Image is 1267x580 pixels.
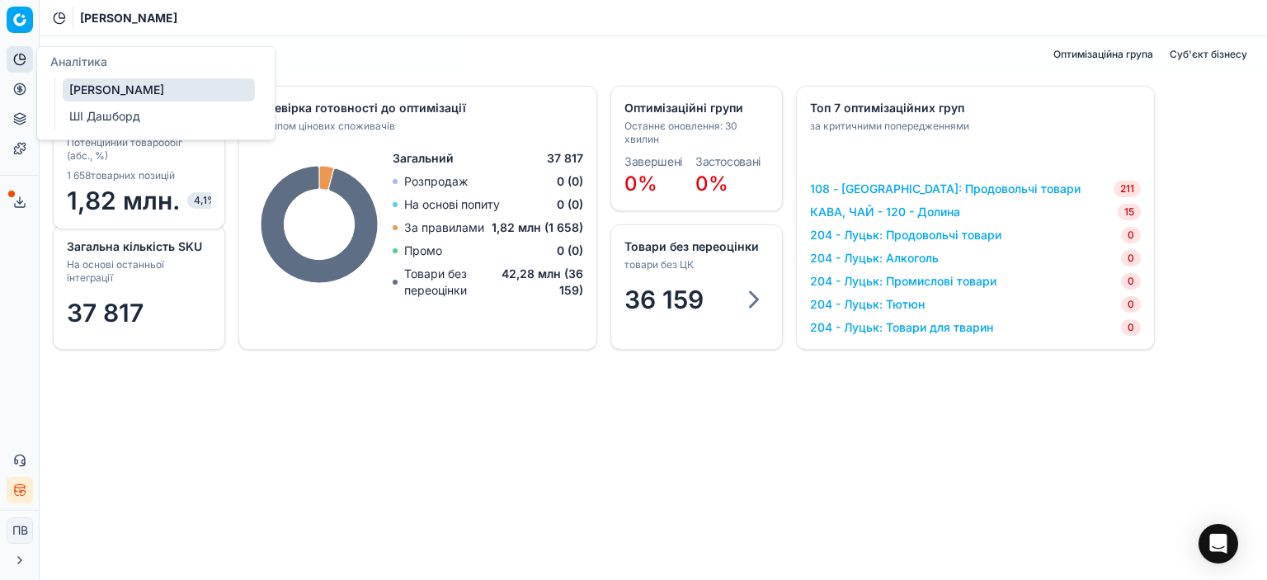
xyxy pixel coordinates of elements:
a: 108 - [GEOGRAPHIC_DATA]: Продовольчі товари [810,181,1081,197]
font: Оптимізаційна група [1053,48,1153,60]
font: 211 [1120,182,1134,195]
font: 1,82 млн. [67,186,181,215]
a: 204 - Луцьк: Алкоголь [810,250,939,266]
font: 42,28 млн (36 159) [502,266,583,297]
font: [PERSON_NAME] [80,11,177,25]
font: На основі попиту [404,197,500,211]
font: за критичними попередженнями [810,120,969,132]
font: 0 [1128,229,1134,241]
font: Загальна кількість SKU [67,239,202,253]
font: Потенційний товарообіг (абс., ​​%) [67,136,182,162]
font: 0 [1128,275,1134,287]
font: За типом цінових споживачів [252,120,395,132]
a: [PERSON_NAME] [63,78,255,101]
font: Оптимізаційні групи [624,101,743,115]
nav: хлібні крихти [80,10,177,26]
font: Товари без переоцінки [624,239,759,253]
font: 37 817 [67,298,144,328]
button: Оптимізаційна група [1047,45,1160,64]
font: 204 - Луцьк: Тютюн [810,297,925,311]
font: ПВ [12,523,28,537]
a: 204 - Луцьк: Продовольчі товари [810,227,1001,243]
font: 0 [1128,298,1134,310]
div: Відкрити Intercom Messenger [1199,524,1238,563]
font: товари без ЦК [624,258,694,271]
font: 108 - [GEOGRAPHIC_DATA]: Продовольчі товари [810,182,1081,196]
font: 0 (0) [557,243,583,257]
font: Перевірка готовності до оптимізації [252,101,466,115]
font: товарних позицій [91,169,175,182]
font: 0 (0) [557,197,583,211]
font: 204 - Луцьк: Продовольчі товари [810,228,1001,242]
font: 0% [624,172,657,196]
font: За правилами [404,220,484,234]
font: Оптимізаційний статус [53,45,226,63]
font: 0 [1128,321,1134,333]
font: КАВА, ЧАЙ - 120 - Долина [810,205,960,219]
font: На основі останньої інтеграції [67,258,164,284]
font: Суб'єкт бізнесу [1170,48,1247,60]
a: 204 - Луцьк: Товари для тварин [810,319,993,336]
font: 4,1% [194,194,217,206]
font: Промо [404,243,442,257]
font: Останнє оновлення: 30 хвилин [624,120,737,145]
a: КАВА, ЧАЙ - 120 - Долина [810,204,960,220]
font: 37 817 [547,151,583,165]
font: Розпродаж [404,174,468,188]
font: 204 - Луцьк: Промислові товари [810,274,996,288]
font: Аналітика [50,54,107,68]
font: 1,82 млн (1 658) [492,220,583,234]
font: 204 - Луцьк: Алкоголь [810,251,939,265]
font: Завершені [624,154,682,168]
font: Загальний [393,151,454,165]
font: 1 658 [67,169,91,182]
font: 15 [1124,205,1134,218]
font: 0 (0) [557,174,583,188]
font: 0 [1128,252,1134,264]
button: ПВ [7,517,33,544]
font: Топ 7 оптимізаційних груп [810,101,964,115]
a: ШІ Дашборд [63,105,255,128]
font: 36 159 [624,285,704,314]
font: 0% [695,172,728,196]
font: ШІ Дашборд [69,109,140,123]
a: 204 - Луцьк: Промислові товари [810,273,996,290]
font: Застосовані [695,154,761,168]
a: 204 - Луцьк: Тютюн [810,296,925,313]
font: [PERSON_NAME] [69,83,164,97]
font: 204 - Луцьк: Товари для тварин [810,320,993,334]
button: Суб'єкт бізнесу [1163,45,1254,64]
span: [PERSON_NAME] [80,10,177,26]
font: Товари без переоцінки [404,266,467,297]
